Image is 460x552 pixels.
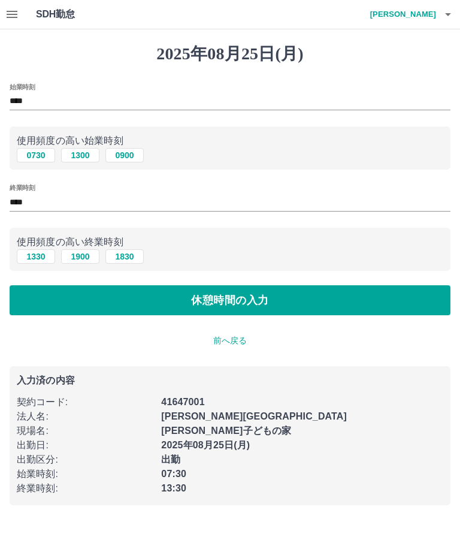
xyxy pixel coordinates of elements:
p: 出勤区分 : [17,453,154,467]
button: 1830 [105,249,144,264]
p: 使用頻度の高い終業時刻 [17,235,443,249]
p: 入力済の内容 [17,376,443,385]
button: 1300 [61,148,99,162]
button: 1900 [61,249,99,264]
h1: 2025年08月25日(月) [10,44,450,64]
p: 契約コード : [17,395,154,409]
button: 休憩時間の入力 [10,285,450,315]
button: 0730 [17,148,55,162]
p: 使用頻度の高い始業時刻 [17,134,443,148]
label: 終業時刻 [10,183,35,192]
b: [PERSON_NAME][GEOGRAPHIC_DATA] [161,411,347,421]
b: 2025年08月25日(月) [161,440,250,450]
button: 0900 [105,148,144,162]
p: 始業時刻 : [17,467,154,481]
b: 13:30 [161,483,186,493]
p: 前へ戻る [10,334,450,347]
b: [PERSON_NAME]子どもの家 [161,426,291,436]
b: 41647001 [161,397,204,407]
b: 出勤 [161,454,180,464]
p: 終業時刻 : [17,481,154,496]
b: 07:30 [161,469,186,479]
button: 1330 [17,249,55,264]
label: 始業時刻 [10,82,35,91]
p: 法人名 : [17,409,154,424]
p: 出勤日 : [17,438,154,453]
p: 現場名 : [17,424,154,438]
